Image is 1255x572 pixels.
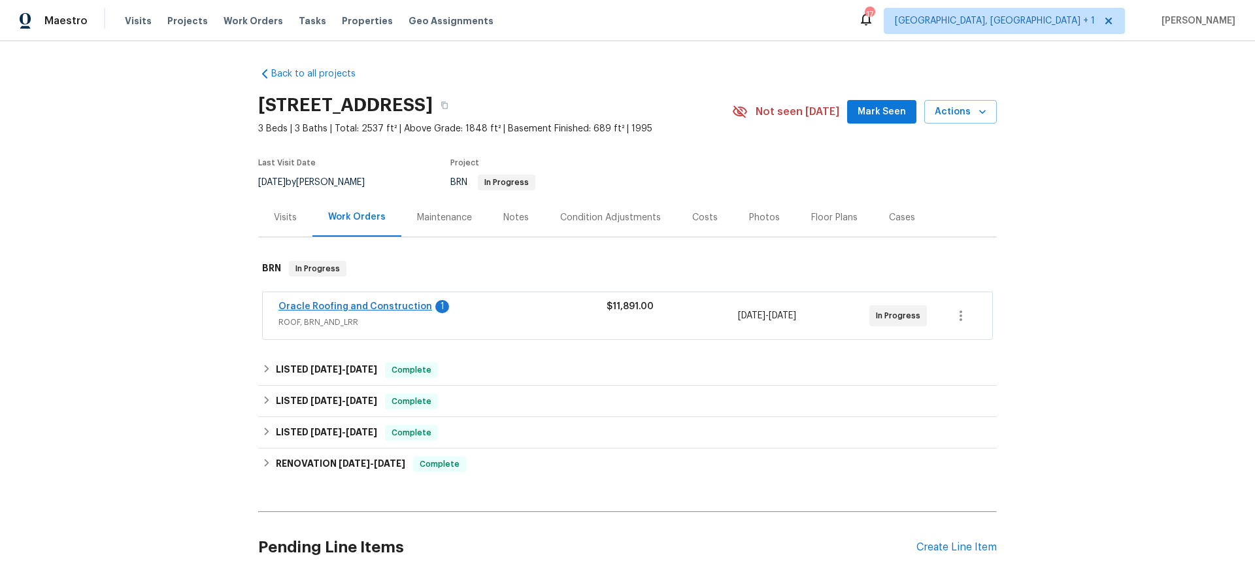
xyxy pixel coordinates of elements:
[44,14,88,27] span: Maestro
[258,354,997,386] div: LISTED [DATE]-[DATE]Complete
[924,100,997,124] button: Actions
[258,67,384,80] a: Back to all projects
[433,93,456,117] button: Copy Address
[769,311,796,320] span: [DATE]
[258,159,316,167] span: Last Visit Date
[692,211,718,224] div: Costs
[386,426,437,439] span: Complete
[889,211,915,224] div: Cases
[865,8,874,21] div: 17
[258,175,380,190] div: by [PERSON_NAME]
[224,14,283,27] span: Work Orders
[386,395,437,408] span: Complete
[310,396,377,405] span: -
[276,394,377,409] h6: LISTED
[328,210,386,224] div: Work Orders
[258,448,997,480] div: RENOVATION [DATE]-[DATE]Complete
[738,309,796,322] span: -
[346,365,377,374] span: [DATE]
[258,248,997,290] div: BRN In Progress
[386,363,437,377] span: Complete
[310,396,342,405] span: [DATE]
[450,178,535,187] span: BRN
[342,14,393,27] span: Properties
[278,316,607,329] span: ROOF, BRN_AND_LRR
[258,178,286,187] span: [DATE]
[738,311,765,320] span: [DATE]
[125,14,152,27] span: Visits
[258,122,732,135] span: 3 Beds | 3 Baths | Total: 2537 ft² | Above Grade: 1848 ft² | Basement Finished: 689 ft² | 1995
[167,14,208,27] span: Projects
[262,261,281,277] h6: BRN
[876,309,926,322] span: In Progress
[858,104,906,120] span: Mark Seen
[749,211,780,224] div: Photos
[417,211,472,224] div: Maintenance
[1156,14,1235,27] span: [PERSON_NAME]
[916,541,997,554] div: Create Line Item
[374,459,405,468] span: [DATE]
[479,178,534,186] span: In Progress
[276,456,405,472] h6: RENOVATION
[847,100,916,124] button: Mark Seen
[310,365,377,374] span: -
[450,159,479,167] span: Project
[310,428,342,437] span: [DATE]
[276,425,377,441] h6: LISTED
[258,99,433,112] h2: [STREET_ADDRESS]
[560,211,661,224] div: Condition Adjustments
[607,302,654,311] span: $11,891.00
[756,105,839,118] span: Not seen [DATE]
[290,262,345,275] span: In Progress
[258,417,997,448] div: LISTED [DATE]-[DATE]Complete
[435,300,449,313] div: 1
[935,104,986,120] span: Actions
[310,428,377,437] span: -
[274,211,297,224] div: Visits
[258,386,997,417] div: LISTED [DATE]-[DATE]Complete
[276,362,377,378] h6: LISTED
[346,428,377,437] span: [DATE]
[339,459,405,468] span: -
[346,396,377,405] span: [DATE]
[278,302,432,311] a: Oracle Roofing and Construction
[409,14,494,27] span: Geo Assignments
[414,458,465,471] span: Complete
[503,211,529,224] div: Notes
[811,211,858,224] div: Floor Plans
[299,16,326,25] span: Tasks
[895,14,1095,27] span: [GEOGRAPHIC_DATA], [GEOGRAPHIC_DATA] + 1
[339,459,370,468] span: [DATE]
[310,365,342,374] span: [DATE]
